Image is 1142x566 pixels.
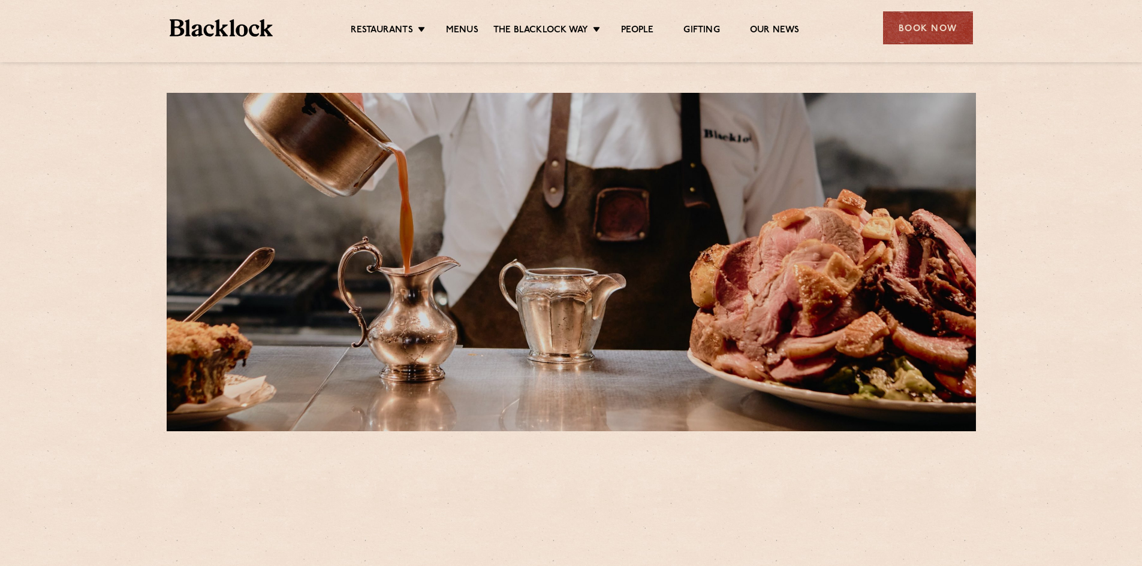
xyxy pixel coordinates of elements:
[493,25,588,38] a: The Blacklock Way
[750,25,800,38] a: Our News
[446,25,478,38] a: Menus
[170,19,273,37] img: BL_Textured_Logo-footer-cropped.svg
[351,25,413,38] a: Restaurants
[883,11,973,44] div: Book Now
[621,25,653,38] a: People
[683,25,719,38] a: Gifting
